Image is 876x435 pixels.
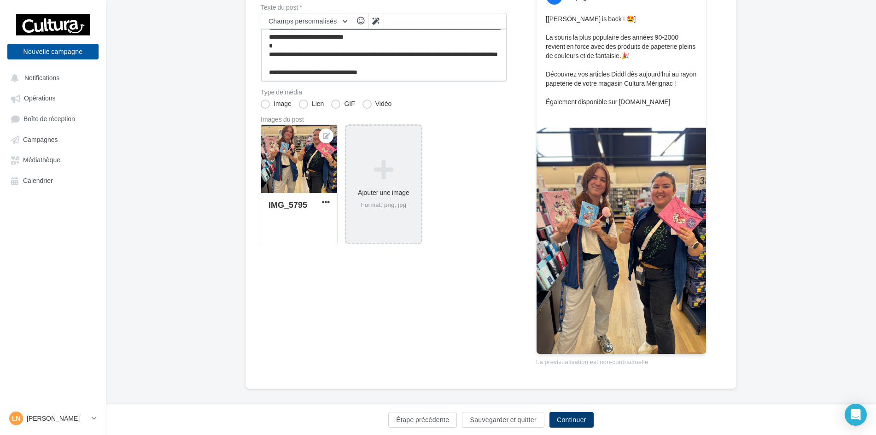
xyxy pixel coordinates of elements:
[536,354,707,366] div: La prévisualisation est non-contractuelle
[388,412,457,428] button: Étape précédente
[23,176,53,184] span: Calendrier
[269,200,307,210] div: IMG_5795
[261,89,507,95] label: Type de média
[23,135,58,143] span: Campagnes
[23,156,60,164] span: Médiathèque
[23,115,75,123] span: Boîte de réception
[27,414,88,423] p: [PERSON_NAME]
[331,100,355,109] label: GIF
[549,412,594,428] button: Continuer
[6,172,100,188] a: Calendrier
[24,94,55,102] span: Opérations
[261,100,292,109] label: Image
[362,100,392,109] label: Vidéo
[6,89,100,106] a: Opérations
[6,110,100,127] a: Boîte de réception
[6,131,100,147] a: Campagnes
[845,404,867,426] div: Open Intercom Messenger
[7,410,99,427] a: Ln [PERSON_NAME]
[261,116,507,123] div: Images du post
[546,14,697,116] p: [[PERSON_NAME] is back ! 🤩] La souris la plus populaire des années 90-2000 revient en force avec ...
[462,412,544,428] button: Sauvegarder et quitter
[261,13,353,29] button: Champs personnalisés
[269,17,337,25] span: Champs personnalisés
[12,414,21,423] span: Ln
[6,151,100,168] a: Médiathèque
[299,100,324,109] label: Lien
[7,44,99,59] button: Nouvelle campagne
[261,4,507,11] label: Texte du post *
[24,74,59,82] span: Notifications
[6,69,97,86] button: Notifications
